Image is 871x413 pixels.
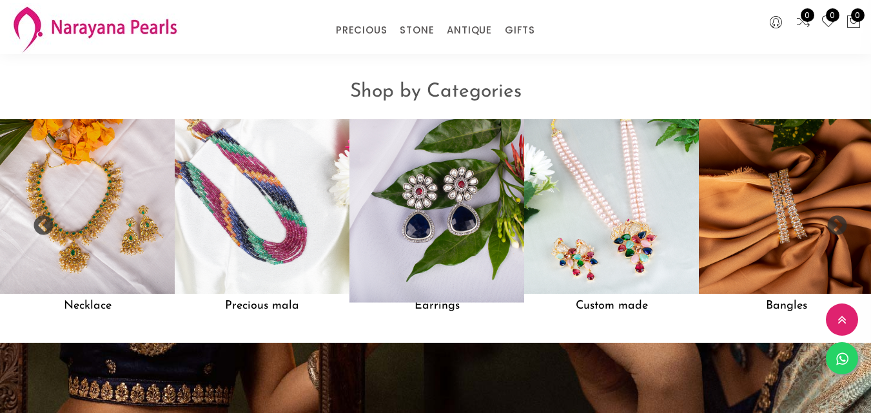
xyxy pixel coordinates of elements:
[524,119,699,294] img: Custom made
[400,21,434,40] a: STONE
[801,8,814,22] span: 0
[826,215,839,228] button: Next
[846,14,861,31] button: 0
[447,21,492,40] a: ANTIQUE
[826,8,839,22] span: 0
[851,8,865,22] span: 0
[175,294,349,318] h5: Precious mala
[505,21,535,40] a: GIFTS
[32,215,45,228] button: Previous
[524,294,699,318] h5: Custom made
[349,294,524,318] h5: Earrings
[340,111,533,303] img: Earrings
[175,119,349,294] img: Precious mala
[821,14,836,31] a: 0
[796,14,811,31] a: 0
[336,21,387,40] a: PRECIOUS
